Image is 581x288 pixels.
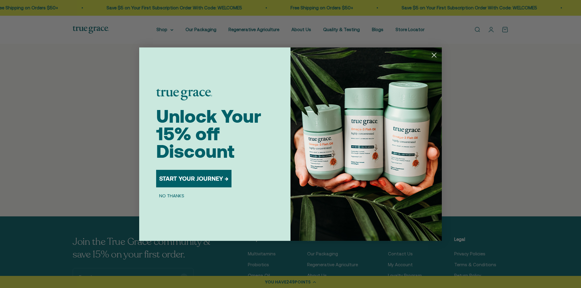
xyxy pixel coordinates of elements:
button: START YOUR JOURNEY → [156,170,231,187]
img: logo placeholder [156,89,212,100]
button: NO THANKS [156,192,187,199]
img: 098727d5-50f8-4f9b-9554-844bb8da1403.jpeg [290,47,442,241]
span: Unlock Your 15% off Discount [156,106,261,162]
button: Close dialog [429,50,439,60]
